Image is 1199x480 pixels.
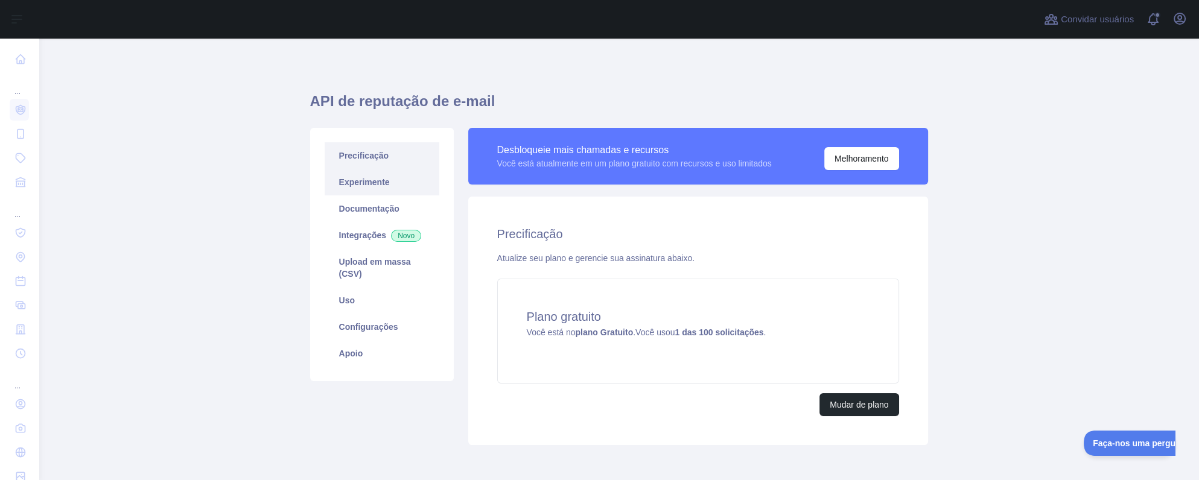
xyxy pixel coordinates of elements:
[824,147,899,170] button: Melhoramento
[325,142,439,169] a: Precificação
[325,169,439,195] a: Experimente
[1042,10,1136,29] button: Convidar usuários
[325,248,439,287] a: Upload em massa (CSV)
[497,143,772,157] div: Desbloqueie mais chamadas e recursos
[325,314,439,340] a: Configurações
[1084,431,1175,456] iframe: Toggle Customer Support
[527,327,766,337] span: Você está no . Você usou .
[325,287,439,314] a: Uso
[325,195,439,222] a: Documentação
[497,157,772,169] div: Você está atualmente em um plano gratuito com recursos e uso limitados
[527,308,870,325] h4: Plano gratuito
[310,92,928,121] h1: API de reputação de e-mail
[1061,13,1134,27] span: Convidar usuários
[325,222,439,248] a: IntegraçõesNovo
[391,230,421,242] span: Novo
[10,367,29,391] div: ...
[819,393,898,416] button: Mudar de plano
[675,327,763,337] strong: 1 das 100 solicitações
[497,226,899,242] h2: Precificação
[10,195,29,219] div: ...
[497,252,899,264] div: Atualize seu plano e gerencie sua assinatura abaixo.
[575,327,633,337] strong: plano Gratuito
[325,340,439,367] a: Apoio
[10,72,29,96] div: ...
